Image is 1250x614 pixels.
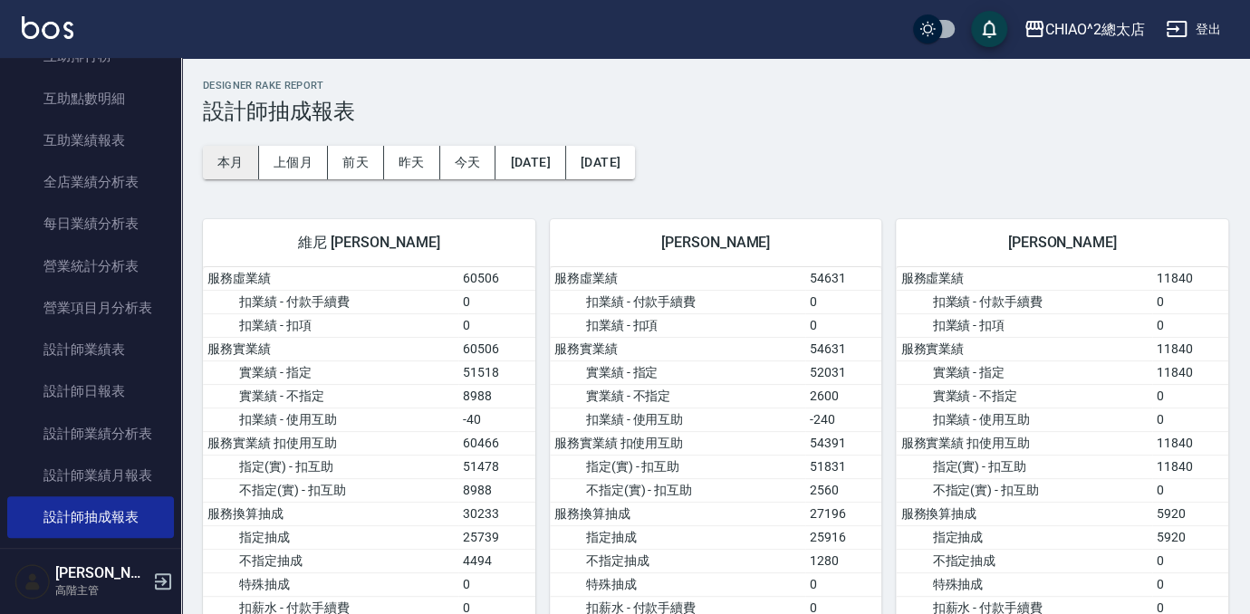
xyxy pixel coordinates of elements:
button: save [971,11,1007,47]
td: 0 [1152,313,1228,337]
td: 2560 [805,478,881,502]
td: 11840 [1152,360,1228,384]
td: 0 [805,290,881,313]
td: 5920 [1152,525,1228,549]
button: [DATE] [495,146,565,179]
span: [PERSON_NAME] [572,234,861,252]
td: 2600 [805,384,881,408]
td: 60506 [458,337,534,360]
td: 實業績 - 不指定 [203,384,458,408]
td: 0 [1152,408,1228,431]
td: 實業績 - 不指定 [896,384,1151,408]
span: 維尼 [PERSON_NAME] [225,234,514,252]
td: 不指定(實) - 扣互助 [896,478,1151,502]
td: 0 [1152,290,1228,313]
td: 實業績 - 指定 [896,360,1151,384]
td: 扣業績 - 付款手續費 [550,290,805,313]
td: 51518 [458,360,534,384]
td: 25916 [805,525,881,549]
td: 0 [1152,384,1228,408]
td: 54631 [805,337,881,360]
td: 扣業績 - 付款手續費 [203,290,458,313]
td: 服務換算抽成 [896,502,1151,525]
img: Person [14,563,51,600]
td: 指定抽成 [550,525,805,549]
td: 不指定抽成 [203,549,458,572]
td: 指定抽成 [203,525,458,549]
td: 指定(實) - 扣互助 [203,455,458,478]
td: 1280 [805,549,881,572]
td: 27196 [805,502,881,525]
h2: Designer Rake Report [203,80,1228,91]
a: 每日業績分析表 [7,203,174,245]
a: 設計師業績月報表 [7,455,174,496]
td: 服務虛業績 [550,267,805,291]
td: 0 [1152,478,1228,502]
td: 0 [458,313,534,337]
button: 登出 [1159,13,1228,46]
td: 0 [805,572,881,596]
td: 0 [805,313,881,337]
td: 52031 [805,360,881,384]
td: 指定抽成 [896,525,1151,549]
button: 前天 [328,146,384,179]
h3: 設計師抽成報表 [203,99,1228,124]
a: 設計師業績分析表 [7,413,174,455]
button: 上個月 [259,146,328,179]
h5: [PERSON_NAME] [55,564,148,582]
td: 服務實業績 [550,337,805,360]
td: 11840 [1152,267,1228,291]
button: 本月 [203,146,259,179]
td: 服務實業績 [203,337,458,360]
td: -240 [805,408,881,431]
td: 特殊抽成 [896,572,1151,596]
a: 設計師排行榜 [7,538,174,580]
td: 服務虛業績 [896,267,1151,291]
td: 0 [458,572,534,596]
td: 不指定(實) - 扣互助 [203,478,458,502]
td: 服務虛業績 [203,267,458,291]
span: [PERSON_NAME] [918,234,1207,252]
td: 11840 [1152,337,1228,360]
td: 11840 [1152,455,1228,478]
td: 25739 [458,525,534,549]
a: 互助業績報表 [7,120,174,161]
a: 設計師抽成報表 [7,496,174,538]
p: 高階主管 [55,582,148,599]
td: 特殊抽成 [550,572,805,596]
button: CHIAO^2總太店 [1016,11,1152,48]
button: [DATE] [566,146,635,179]
td: 51478 [458,455,534,478]
td: 扣業績 - 使用互助 [896,408,1151,431]
button: 昨天 [384,146,440,179]
a: 互助點數明細 [7,78,174,120]
td: 8988 [458,478,534,502]
td: 不指定(實) - 扣互助 [550,478,805,502]
td: 0 [458,290,534,313]
td: -40 [458,408,534,431]
td: 服務實業績 扣使用互助 [896,431,1151,455]
td: 0 [1152,549,1228,572]
a: 設計師業績表 [7,329,174,370]
td: 30233 [458,502,534,525]
td: 特殊抽成 [203,572,458,596]
td: 服務換算抽成 [203,502,458,525]
td: 扣業績 - 扣項 [896,313,1151,337]
td: 實業績 - 指定 [550,360,805,384]
td: 服務實業績 扣使用互助 [203,431,458,455]
td: 扣業績 - 扣項 [550,313,805,337]
img: Logo [22,16,73,39]
td: 實業績 - 指定 [203,360,458,384]
a: 營業統計分析表 [7,245,174,287]
td: 服務換算抽成 [550,502,805,525]
a: 設計師日報表 [7,370,174,412]
td: 8988 [458,384,534,408]
td: 51831 [805,455,881,478]
td: 4494 [458,549,534,572]
td: 不指定抽成 [550,549,805,572]
td: 54391 [805,431,881,455]
a: 全店業績分析表 [7,161,174,203]
td: 不指定抽成 [896,549,1151,572]
td: 扣業績 - 使用互助 [203,408,458,431]
td: 54631 [805,267,881,291]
